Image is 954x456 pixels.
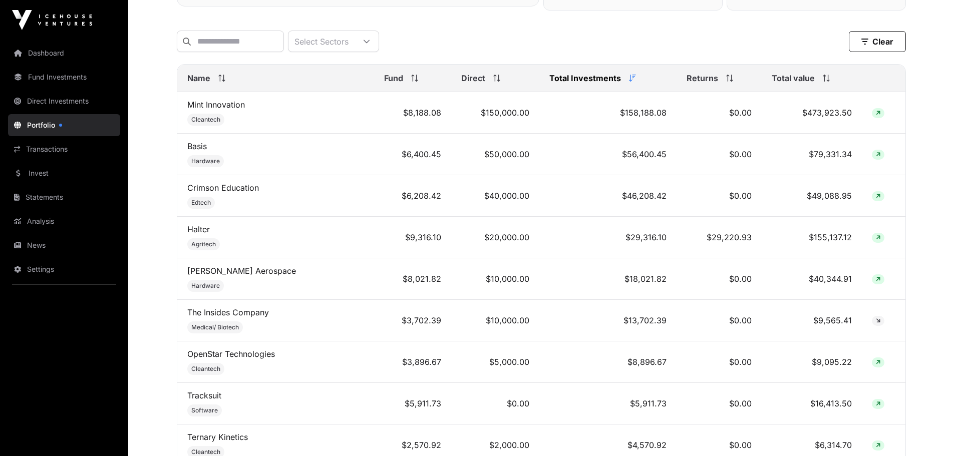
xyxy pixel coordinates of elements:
td: $0.00 [677,92,762,134]
span: Hardware [191,282,220,290]
td: $9,095.22 [762,341,862,383]
span: Software [191,406,218,414]
span: Cleantech [191,116,220,124]
span: Direct [461,72,485,84]
td: $79,331.34 [762,134,862,175]
a: The Insides Company [187,307,269,317]
td: $8,188.08 [374,92,451,134]
td: $0.00 [451,383,539,424]
a: Direct Investments [8,90,120,112]
span: Agritech [191,240,216,248]
td: $158,188.08 [539,92,676,134]
a: Statements [8,186,120,208]
a: OpenStar Technologies [187,349,275,359]
span: Fund [384,72,403,84]
td: $5,911.73 [539,383,676,424]
a: Analysis [8,210,120,232]
span: Hardware [191,157,220,165]
iframe: Chat Widget [904,408,954,456]
td: $29,316.10 [539,217,676,258]
span: Total Investments [549,72,621,84]
span: Name [187,72,210,84]
span: Returns [687,72,718,84]
td: $10,000.00 [451,258,539,300]
a: Fund Investments [8,66,120,88]
a: Dashboard [8,42,120,64]
td: $9,316.10 [374,217,451,258]
td: $8,021.82 [374,258,451,300]
a: Mint Innovation [187,100,245,110]
a: [PERSON_NAME] Aerospace [187,266,296,276]
a: Portfolio [8,114,120,136]
td: $8,896.67 [539,341,676,383]
td: $6,208.42 [374,175,451,217]
a: News [8,234,120,256]
td: $0.00 [677,258,762,300]
td: $150,000.00 [451,92,539,134]
td: $6,400.45 [374,134,451,175]
td: $29,220.93 [677,217,762,258]
div: Select Sectors [288,31,355,52]
span: Cleantech [191,365,220,373]
td: $0.00 [677,175,762,217]
td: $49,088.95 [762,175,862,217]
td: $5,000.00 [451,341,539,383]
td: $16,413.50 [762,383,862,424]
td: $0.00 [677,383,762,424]
td: $10,000.00 [451,300,539,341]
span: Cleantech [191,448,220,456]
button: Clear [849,31,906,52]
a: Halter [187,224,210,234]
span: Medical/ Biotech [191,323,239,331]
a: Ternary Kinetics [187,432,248,442]
td: $473,923.50 [762,92,862,134]
td: $3,702.39 [374,300,451,341]
span: Edtech [191,199,211,207]
td: $40,000.00 [451,175,539,217]
td: $20,000.00 [451,217,539,258]
a: Transactions [8,138,120,160]
td: $18,021.82 [539,258,676,300]
td: $155,137.12 [762,217,862,258]
span: Total value [772,72,815,84]
td: $0.00 [677,134,762,175]
a: Crimson Education [187,183,259,193]
img: Icehouse Ventures Logo [12,10,92,30]
td: $40,344.91 [762,258,862,300]
td: $0.00 [677,341,762,383]
a: Basis [187,141,207,151]
td: $13,702.39 [539,300,676,341]
td: $50,000.00 [451,134,539,175]
td: $3,896.67 [374,341,451,383]
a: Settings [8,258,120,280]
td: $46,208.42 [539,175,676,217]
td: $56,400.45 [539,134,676,175]
a: Invest [8,162,120,184]
td: $5,911.73 [374,383,451,424]
td: $0.00 [677,300,762,341]
a: Tracksuit [187,390,221,400]
td: $9,565.41 [762,300,862,341]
